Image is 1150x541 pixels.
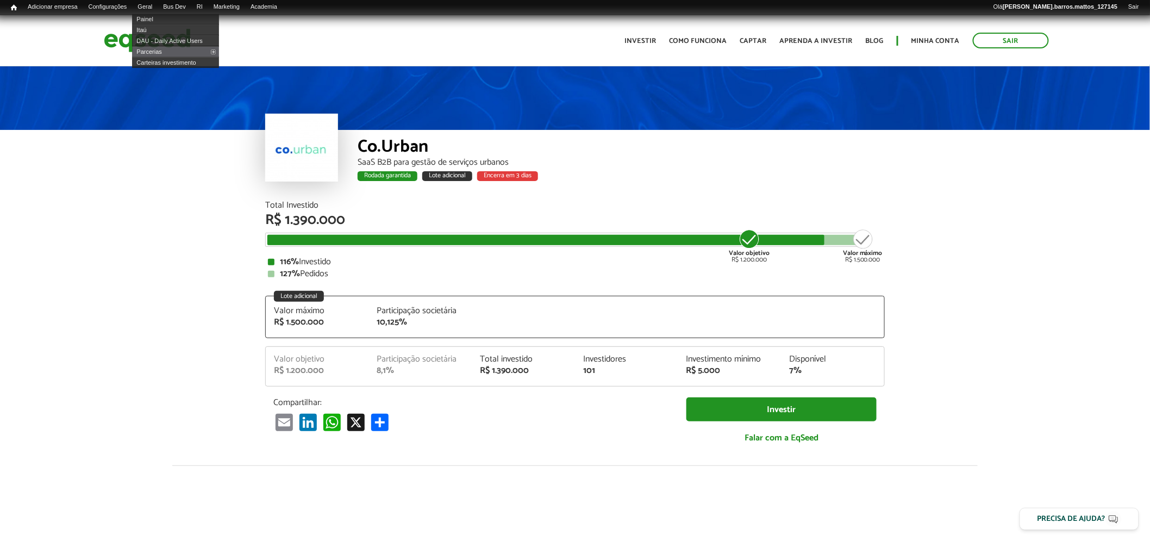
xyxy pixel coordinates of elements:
a: Olá[PERSON_NAME].barros.mattos_127145 [988,3,1123,11]
a: Adicionar empresa [22,3,83,11]
a: RI [191,3,208,11]
div: SaaS B2B para gestão de serviços urbanos [358,158,885,167]
strong: [PERSON_NAME].barros.mattos_127145 [1003,3,1117,10]
div: Pedidos [268,270,882,278]
div: 10,125% [377,318,464,327]
a: Sair [973,33,1049,48]
div: Participação societária [377,355,464,364]
strong: Valor máximo [843,248,883,258]
a: Como funciona [670,38,727,45]
a: Marketing [208,3,245,11]
div: R$ 1.500.000 [274,318,361,327]
div: Rodada garantida [358,171,417,181]
a: Blog [866,38,884,45]
a: LinkedIn [297,413,319,431]
div: Participação societária [377,307,464,315]
div: 8,1% [377,366,464,375]
div: Lote adicional [274,291,324,302]
a: Aprenda a investir [780,38,853,45]
a: Email [273,413,295,431]
div: R$ 1.500.000 [843,228,883,263]
a: Investir [686,397,877,422]
div: Encerra em 3 dias [477,171,538,181]
a: Geral [132,3,158,11]
a: Painel [132,14,219,24]
strong: Valor objetivo [729,248,770,258]
div: R$ 1.390.000 [480,366,567,375]
a: Captar [740,38,767,45]
img: EqSeed [104,26,191,55]
div: Investido [268,258,882,266]
div: R$ 5.000 [686,366,773,375]
div: 7% [789,366,876,375]
strong: 127% [280,266,300,281]
a: WhatsApp [321,413,343,431]
div: Disponível [789,355,876,364]
div: Lote adicional [422,171,472,181]
div: R$ 1.200.000 [274,366,361,375]
a: Investir [625,38,657,45]
a: Configurações [83,3,133,11]
div: R$ 1.200.000 [729,228,770,263]
strong: 116% [280,254,299,269]
span: Início [11,4,17,11]
a: Início [5,3,22,13]
div: 101 [583,366,670,375]
div: Investimento mínimo [686,355,773,364]
p: Compartilhar: [273,397,670,408]
div: Investidores [583,355,670,364]
a: Minha conta [911,38,960,45]
a: Sair [1123,3,1145,11]
div: Valor máximo [274,307,361,315]
div: Valor objetivo [274,355,361,364]
div: Total investido [480,355,567,364]
div: Co.Urban [358,138,885,158]
a: Falar com a EqSeed [686,427,877,449]
a: Academia [245,3,283,11]
div: Total Investido [265,201,885,210]
a: Bus Dev [158,3,191,11]
div: R$ 1.390.000 [265,213,885,227]
a: X [345,413,367,431]
a: Compartilhar [369,413,391,431]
